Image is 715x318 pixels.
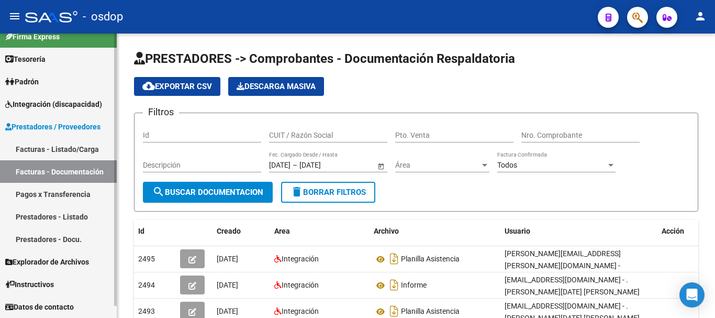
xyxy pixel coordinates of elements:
div: Open Intercom Messenger [679,282,705,308]
span: Planilla Asistencia [401,255,460,264]
span: Integración [282,307,319,315]
span: Integración (discapacidad) [5,98,102,110]
span: Descarga Masiva [237,82,316,91]
span: Planilla Asistencia [401,308,460,316]
span: Acción [662,227,684,235]
button: Open calendar [375,160,386,171]
mat-icon: search [152,185,165,198]
span: Integración [282,281,319,289]
button: Exportar CSV [134,77,220,96]
span: Área [395,161,480,170]
i: Descargar documento [387,250,401,267]
button: Descarga Masiva [228,77,324,96]
span: Area [274,227,290,235]
span: [PERSON_NAME][EMAIL_ADDRESS][PERSON_NAME][DOMAIN_NAME] - [PERSON_NAME] [505,249,621,282]
span: Usuario [505,227,530,235]
app-download-masive: Descarga masiva de comprobantes (adjuntos) [228,77,324,96]
input: End date [299,161,351,170]
span: [DATE] [217,307,238,315]
span: Padrón [5,76,39,87]
span: Exportar CSV [142,82,212,91]
mat-icon: menu [8,10,21,23]
span: Integración [282,255,319,263]
span: Tesorería [5,53,46,65]
span: PRESTADORES -> Comprobantes - Documentación Respaldatoria [134,51,515,66]
mat-icon: cloud_download [142,80,155,92]
button: Borrar Filtros [281,182,375,203]
span: 2494 [138,281,155,289]
datatable-header-cell: Acción [657,220,710,243]
span: Firma Express [5,31,60,42]
span: [DATE] [217,281,238,289]
mat-icon: delete [291,185,303,198]
span: [EMAIL_ADDRESS][DOMAIN_NAME] - . [PERSON_NAME][DATE] [PERSON_NAME] [505,276,640,296]
datatable-header-cell: Id [134,220,176,243]
span: Borrar Filtros [291,188,366,197]
span: – [293,161,297,170]
span: Informe [401,281,427,290]
i: Descargar documento [387,277,401,293]
h3: Filtros [143,105,179,119]
span: Datos de contacto [5,301,74,313]
span: Explorador de Archivos [5,256,89,268]
span: Todos [497,161,517,169]
input: Start date [269,161,291,170]
span: 2495 [138,255,155,263]
datatable-header-cell: Area [270,220,370,243]
span: [DATE] [217,255,238,263]
datatable-header-cell: Archivo [370,220,500,243]
span: Archivo [374,227,399,235]
button: Buscar Documentacion [143,182,273,203]
span: - osdop [83,5,123,28]
span: Instructivos [5,279,54,290]
span: 2493 [138,307,155,315]
datatable-header-cell: Creado [213,220,270,243]
datatable-header-cell: Usuario [500,220,657,243]
mat-icon: person [694,10,707,23]
span: Id [138,227,144,235]
span: Creado [217,227,241,235]
span: Prestadores / Proveedores [5,121,100,133]
span: Buscar Documentacion [152,188,263,197]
